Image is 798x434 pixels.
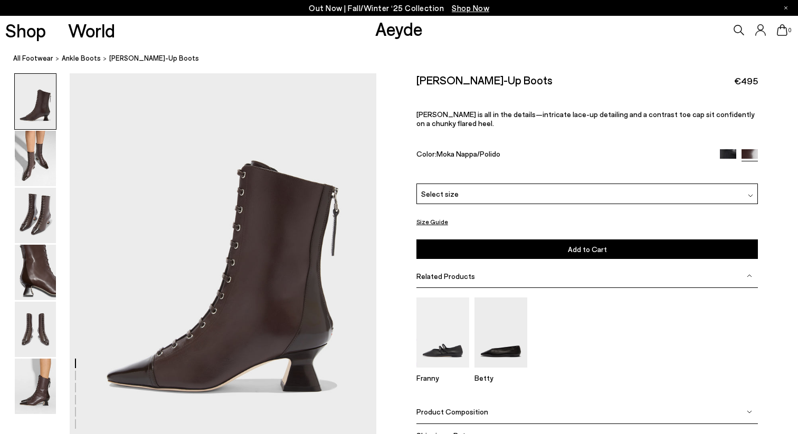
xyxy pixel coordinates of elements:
a: World [68,21,115,40]
img: Betty Square-Toe Ballet Flats [474,297,527,368]
span: Add to Cart [568,245,607,254]
a: Franny Double-Strap Flats Franny [416,360,469,382]
span: 0 [787,27,793,33]
a: 0 [777,24,787,36]
span: Navigate to /collections/new-in [452,3,489,13]
button: Add to Cart [416,239,758,259]
a: ankle boots [62,53,101,64]
h2: [PERSON_NAME]-Up Boots [416,73,553,86]
a: Shop [5,21,46,40]
span: [PERSON_NAME]-Up Boots [109,53,199,64]
img: svg%3E [747,409,752,414]
img: Gwen Lace-Up Boots - Image 1 [15,74,56,129]
nav: breadcrumb [13,44,798,73]
img: Gwen Lace-Up Boots - Image 4 [15,245,56,300]
a: Betty Square-Toe Ballet Flats Betty [474,360,527,382]
p: Out Now | Fall/Winter ‘25 Collection [309,2,489,15]
img: Gwen Lace-Up Boots - Image 3 [15,188,56,243]
button: Size Guide [416,215,448,228]
img: svg%3E [748,193,753,198]
p: Franny [416,373,469,382]
span: Moka Nappa/Polido [436,149,500,158]
a: All Footwear [13,53,53,64]
span: Related Products [416,272,475,281]
p: Betty [474,373,527,382]
p: [PERSON_NAME] is all in the details—intricate lace-up detailing and a contrast toe cap sit confid... [416,110,758,128]
a: Aeyde [375,17,423,40]
img: svg%3E [747,273,752,278]
img: Gwen Lace-Up Boots - Image 5 [15,302,56,357]
div: Color: [416,149,709,161]
span: Select size [421,188,459,199]
img: Gwen Lace-Up Boots - Image 2 [15,131,56,186]
img: Franny Double-Strap Flats [416,297,469,368]
span: €495 [734,74,758,88]
span: ankle boots [62,54,101,62]
span: Product Composition [416,408,488,417]
img: Gwen Lace-Up Boots - Image 6 [15,359,56,414]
